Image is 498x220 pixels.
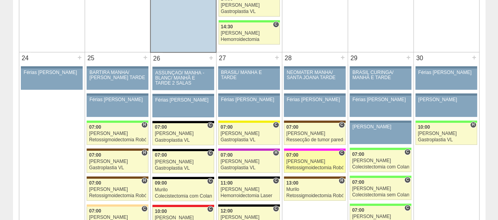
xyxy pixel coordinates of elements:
[152,205,214,207] div: Key: Assunção
[286,124,298,130] span: 07:00
[142,52,149,63] div: +
[284,176,345,179] div: Key: Santa Joana
[155,180,167,186] span: 09:00
[339,150,344,156] span: Consultório
[350,66,411,68] div: Key: Aviso
[471,52,478,63] div: +
[89,208,101,214] span: 07:00
[87,123,148,145] a: H 07:00 [PERSON_NAME] Retossigmoidectomia Robótica
[418,124,430,130] span: 10:00
[141,177,147,184] span: Hospital
[286,193,343,198] div: Retossigmoidectomia Robótica
[218,204,280,207] div: Key: Blanc
[152,94,214,96] div: Key: Aviso
[220,131,278,136] div: [PERSON_NAME]
[415,120,477,123] div: Key: Brasil
[286,165,343,170] div: Retossigmoidectomia Robótica
[284,151,345,173] a: C 07:00 [PERSON_NAME] Retossigmoidectomia Robótica
[350,123,411,144] a: [PERSON_NAME]
[220,124,233,130] span: 07:00
[220,159,278,164] div: [PERSON_NAME]
[350,96,411,117] a: Férias [PERSON_NAME]
[352,179,364,185] span: 07:00
[284,96,345,117] a: Férias [PERSON_NAME]
[350,148,411,150] div: Key: Brasil
[418,131,475,136] div: [PERSON_NAME]
[287,70,343,80] div: NEOMATER MANHÃ/ SANTA JOANA TARDE
[208,53,215,63] div: +
[352,186,409,191] div: [PERSON_NAME]
[152,69,214,90] a: ASSUNÇÃO/ MANHÃ -BLANC/ MANHÃ E TARDE 2 SALAS
[207,122,213,128] span: Consultório
[155,138,212,143] div: Gastroplastia VL
[87,96,148,117] a: Férias [PERSON_NAME]
[207,150,213,156] span: Consultório
[221,70,277,80] div: BRASIL/ MANHÃ E TARDE
[152,67,214,69] div: Key: Aviso
[155,131,212,136] div: [PERSON_NAME]
[286,187,343,192] div: Murilo
[221,37,278,42] div: Hemorroidectomia
[89,124,101,130] span: 07:00
[418,137,475,142] div: Gastroplastia VL
[287,97,343,102] div: Férias [PERSON_NAME]
[339,52,346,63] div: +
[155,152,167,158] span: 07:00
[284,179,345,201] a: H 13:00 Murilo Retossigmoidectomia Robótica
[218,68,280,90] a: BRASIL/ MANHÃ E TARDE
[141,122,147,128] span: Hospital
[89,187,146,192] div: [PERSON_NAME]
[284,123,345,145] a: C 07:00 [PERSON_NAME] Ressecção de tumor parede abdominal pélvica
[415,93,477,96] div: Key: Aviso
[21,66,82,68] div: Key: Aviso
[218,151,280,173] a: H 07:00 [PERSON_NAME] Gastroplastia VL
[350,150,411,172] a: C 07:00 [PERSON_NAME] Colecistectomia com Colangiografia VL
[339,177,344,184] span: Hospital
[286,180,298,186] span: 13:00
[152,177,214,179] div: Key: Blanc
[87,176,148,179] div: Key: Santa Joana
[218,179,280,201] a: C 11:00 [PERSON_NAME] Hemorroidectomia Laser
[274,52,280,63] div: +
[155,209,167,214] span: 10:00
[220,137,278,142] div: Gastroplastia VL
[405,52,412,63] div: +
[218,148,280,151] div: Key: Maria Braido
[352,124,409,129] div: [PERSON_NAME]
[218,66,280,68] div: Key: Aviso
[152,96,214,117] a: Férias [PERSON_NAME]
[221,3,278,8] div: [PERSON_NAME]
[89,193,146,198] div: Retossigmoidectomia Robótica
[24,70,80,75] div: Férias [PERSON_NAME]
[89,97,146,102] div: Férias [PERSON_NAME]
[87,120,148,123] div: Key: Brasil
[218,176,280,179] div: Key: Blanc
[415,123,477,145] a: H 10:00 [PERSON_NAME] Gastroplastia VL
[221,31,278,36] div: [PERSON_NAME]
[415,68,477,90] a: Férias [PERSON_NAME]
[217,52,229,64] div: 27
[152,179,214,201] a: C 09:00 Murilo Colecistectomia com Colangiografia VL
[218,96,280,117] a: Férias [PERSON_NAME]
[350,93,411,96] div: Key: Aviso
[152,151,214,173] a: C 07:00 [PERSON_NAME] Gastroplastia VL
[220,152,233,158] span: 07:00
[350,178,411,200] a: C 07:00 [PERSON_NAME] Colecistectomia sem Colangiografia VL
[218,20,280,22] div: Key: Brasil
[286,159,343,164] div: [PERSON_NAME]
[155,98,211,103] div: Férias [PERSON_NAME]
[352,207,364,213] span: 07:00
[273,122,279,128] span: Consultório
[89,215,146,220] div: [PERSON_NAME]
[89,70,146,80] div: BARTIRA MANHÃ/ [PERSON_NAME] TARDE
[218,120,280,123] div: Key: Santa Rita
[89,131,146,136] div: [PERSON_NAME]
[220,165,278,170] div: Gastroplastia VL
[87,148,148,151] div: Key: Santa Joana
[284,68,345,90] a: NEOMATER MANHÃ/ SANTA JOANA TARDE
[284,120,345,123] div: Key: Santa Joana
[218,22,280,44] a: C 14:30 [PERSON_NAME] Hemorroidectomia
[220,208,233,214] span: 12:00
[273,21,279,28] span: Consultório
[151,53,163,65] div: 26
